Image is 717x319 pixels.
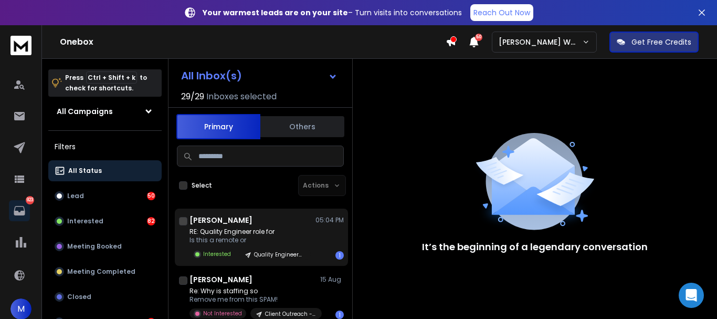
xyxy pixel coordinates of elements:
p: Meeting Completed [67,267,135,276]
p: 923 [26,196,34,204]
span: 29 / 29 [181,90,204,103]
a: 923 [9,200,30,221]
h3: Filters [48,139,162,154]
p: 15 Aug [320,275,344,284]
p: Remove me from this SPAM! [189,295,315,304]
p: Press to check for shortcuts. [65,73,147,94]
label: Select [192,181,212,190]
p: Get Free Credits [631,37,691,47]
div: 82 [147,217,155,225]
p: RE: Quality Engineer role for [189,228,311,236]
button: Meeting Completed [48,261,162,282]
div: Open Intercom Messenger [679,283,704,308]
h1: Onebox [60,36,446,48]
p: Quality Engineer-[PERSON_NAME] Group [254,251,304,259]
p: Meeting Booked [67,242,122,251]
h1: [PERSON_NAME] [189,215,252,225]
button: Closed [48,286,162,307]
div: 50 [147,192,155,200]
p: Client Outreach - General Industry 10% [265,310,315,318]
a: Reach Out Now [470,4,533,21]
strong: Your warmest leads are on your site [203,7,348,18]
button: All Status [48,160,162,181]
p: [PERSON_NAME] Workspace [499,37,582,47]
h1: All Inbox(s) [181,70,242,81]
h1: All Campaigns [57,106,113,117]
button: Interested82 [48,211,162,232]
button: Get Free Credits [609,32,699,53]
button: All Campaigns [48,101,162,122]
p: 05:04 PM [315,216,344,224]
h3: Inboxes selected [206,90,277,103]
span: 50 [475,34,482,41]
p: Re: Why is staffing so [189,287,315,295]
img: logo [10,36,31,55]
button: Lead50 [48,186,162,207]
div: 1 [335,311,344,319]
h1: [PERSON_NAME] [189,274,252,285]
button: Others [260,115,344,138]
button: Meeting Booked [48,236,162,257]
p: Interested [67,217,103,225]
p: All Status [68,167,102,175]
button: All Inbox(s) [173,65,346,86]
p: Lead [67,192,84,200]
span: Ctrl + Shift + k [86,71,137,84]
div: 1 [335,251,344,260]
p: Reach Out Now [473,7,530,18]
p: Closed [67,293,91,301]
button: Primary [176,114,260,139]
p: Not Interested [203,310,242,317]
p: – Turn visits into conversations [203,7,462,18]
p: It’s the beginning of a legendary conversation [422,240,648,254]
p: Interested [203,250,231,258]
p: Is this a remote or [189,236,311,244]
